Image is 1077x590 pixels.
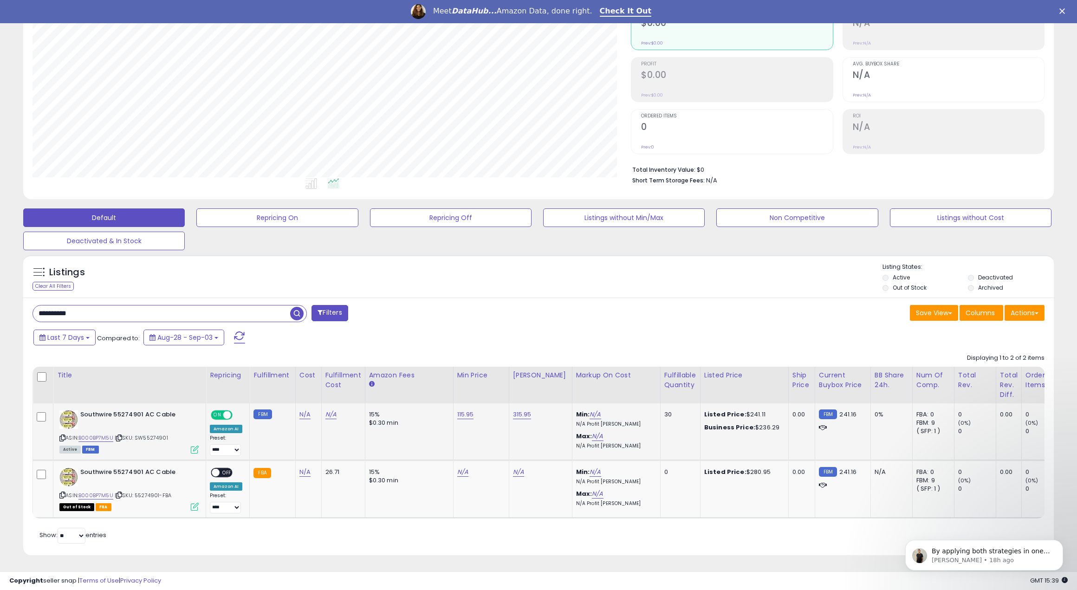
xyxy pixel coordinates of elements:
[210,435,242,456] div: Preset:
[299,410,311,419] a: N/A
[875,410,905,419] div: 0%
[632,163,1038,175] li: $0
[916,419,947,427] div: FBM: 9
[576,500,653,507] p: N/A Profit [PERSON_NAME]
[457,467,468,477] a: N/A
[59,503,94,511] span: All listings that are currently out of stock and unavailable for purchase on Amazon
[590,467,601,477] a: N/A
[853,144,871,150] small: Prev: N/A
[704,410,781,419] div: $241.11
[576,489,592,498] b: Max:
[641,62,832,67] span: Profit
[910,305,958,321] button: Save View
[210,493,242,513] div: Preset:
[457,410,474,419] a: 115.95
[369,380,375,389] small: Amazon Fees.
[33,330,96,345] button: Last 7 Days
[253,409,272,419] small: FBM
[115,434,168,441] span: | SKU: SW55274901
[576,410,590,419] b: Min:
[958,468,996,476] div: 0
[1025,410,1063,419] div: 0
[369,410,446,419] div: 15%
[890,208,1051,227] button: Listings without Cost
[916,427,947,435] div: ( SFP: 1 )
[853,70,1044,82] h2: N/A
[369,468,446,476] div: 15%
[592,432,603,441] a: N/A
[220,468,234,476] span: OFF
[853,40,871,46] small: Prev: N/A
[253,468,271,478] small: FBA
[576,421,653,428] p: N/A Profit [PERSON_NAME]
[641,114,832,119] span: Ordered Items
[253,370,291,380] div: Fulfillment
[792,468,808,476] div: 0.00
[576,479,653,485] p: N/A Profit [PERSON_NAME]
[1025,427,1063,435] div: 0
[96,503,111,511] span: FBA
[958,419,971,427] small: (0%)
[513,410,532,419] a: 315.95
[958,410,996,419] div: 0
[411,4,426,19] img: Profile image for Georgie
[513,370,568,380] div: [PERSON_NAME]
[978,273,1013,281] label: Deactivated
[916,476,947,485] div: FBM: 9
[325,468,358,476] div: 26.71
[916,468,947,476] div: FBA: 0
[325,370,361,390] div: Fulfillment Cost
[369,370,449,380] div: Amazon Fees
[978,284,1003,292] label: Archived
[97,334,140,343] span: Compared to:
[370,208,532,227] button: Repricing Off
[212,411,223,419] span: ON
[853,18,1044,30] h2: N/A
[632,176,705,184] b: Short Term Storage Fees:
[1000,410,1014,419] div: 0.00
[875,468,905,476] div: N/A
[210,425,242,433] div: Amazon AI
[157,333,213,342] span: Aug-28 - Sep-03
[704,370,785,380] div: Listed Price
[704,423,781,432] div: $236.29
[641,122,832,134] h2: 0
[79,576,119,585] a: Terms of Use
[196,208,358,227] button: Repricing On
[819,467,837,477] small: FBM
[792,410,808,419] div: 0.00
[576,432,592,441] b: Max:
[82,446,99,454] span: FBM
[369,476,446,485] div: $0.30 min
[967,354,1045,363] div: Displaying 1 to 2 of 2 items
[958,477,971,484] small: (0%)
[893,273,910,281] label: Active
[1025,468,1063,476] div: 0
[23,208,185,227] button: Default
[641,18,832,30] h2: $0.00
[210,482,242,491] div: Amazon AI
[916,370,950,390] div: Num of Comp.
[576,370,656,380] div: Markup on Cost
[641,70,832,82] h2: $0.00
[143,330,224,345] button: Aug-28 - Sep-03
[958,427,996,435] div: 0
[716,208,878,227] button: Non Competitive
[1025,370,1059,390] div: Ordered Items
[893,284,927,292] label: Out of Stock
[325,410,337,419] a: N/A
[1059,8,1069,14] div: Close
[704,410,746,419] b: Listed Price:
[819,370,867,390] div: Current Buybox Price
[369,419,446,427] div: $0.30 min
[452,6,497,15] i: DataHub...
[590,410,601,419] a: N/A
[839,467,856,476] span: 241.16
[1025,477,1038,484] small: (0%)
[632,166,695,174] b: Total Inventory Value:
[32,282,74,291] div: Clear All Filters
[966,308,995,318] span: Columns
[59,446,81,454] span: All listings currently available for purchase on Amazon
